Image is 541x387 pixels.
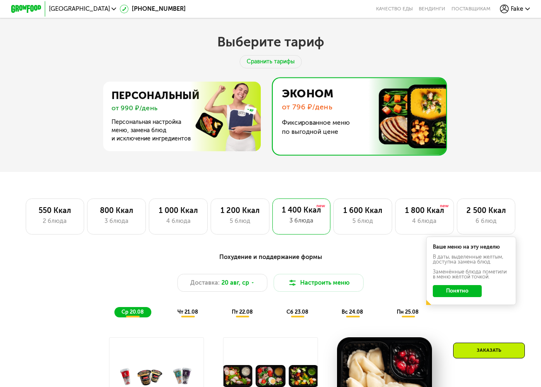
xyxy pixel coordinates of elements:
div: поставщикам [451,6,490,12]
div: В даты, выделенные желтым, доступна замена блюд. [433,254,509,265]
div: 1 000 Ккал [157,206,199,215]
div: 1 600 Ккал [341,206,384,215]
span: ср 20.08 [121,309,144,315]
div: 2 500 Ккал [465,206,507,215]
h2: Выберите тариф [217,34,324,50]
div: Похудение и поддержание формы [48,252,493,262]
div: 2 блюда [34,217,76,226]
div: 3 блюда [280,216,323,225]
div: 3 блюда [95,217,138,226]
div: 4 блюда [403,217,446,226]
a: Качество еды [376,6,413,12]
a: Вендинги [419,6,445,12]
span: вс 24.08 [342,309,363,315]
span: чт 21.08 [177,309,198,315]
button: Понятно [433,285,481,297]
div: Ваше меню на эту неделю [433,244,509,250]
a: [PHONE_NUMBER] [120,5,186,14]
div: 1 200 Ккал [218,206,261,215]
div: 5 блюд [341,217,384,226]
div: 1 800 Ккал [403,206,446,215]
button: Настроить меню [274,274,364,292]
span: сб 23.08 [286,309,308,315]
div: 550 Ккал [34,206,76,215]
span: [GEOGRAPHIC_DATA] [49,6,110,12]
div: Заменённые блюда пометили в меню жёлтой точкой. [433,269,509,280]
div: 6 блюд [465,217,507,226]
span: 20 авг, ср [221,278,249,288]
span: Fake [511,6,523,12]
span: Доставка: [190,278,220,288]
div: 4 блюда [157,217,199,226]
div: 1 400 Ккал [280,206,323,215]
div: Сравнить тарифы [240,55,302,68]
div: Заказать [453,343,525,358]
div: 800 Ккал [95,206,138,215]
span: пт 22.08 [232,309,253,315]
div: 5 блюд [218,217,261,226]
span: пн 25.08 [397,309,419,315]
